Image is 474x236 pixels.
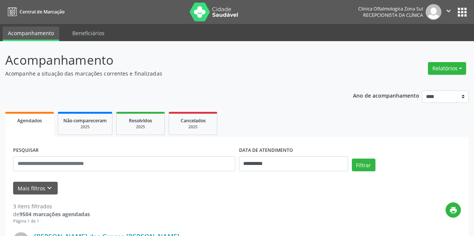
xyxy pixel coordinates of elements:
[17,117,42,124] span: Agendados
[441,4,456,20] button: 
[19,211,90,218] strong: 9504 marcações agendadas
[444,7,453,15] i: 
[363,12,423,18] span: Recepcionista da clínica
[358,6,423,12] div: Clinica Oftalmologica Zona Sul
[129,117,152,124] span: Resolvidos
[5,70,330,77] p: Acompanhe a situação das marcações correntes e finalizadas
[449,206,458,214] i: print
[122,124,159,130] div: 2025
[45,184,54,192] i: keyboard_arrow_down
[174,124,212,130] div: 2025
[181,117,206,124] span: Cancelados
[5,51,330,70] p: Acompanhamento
[428,62,466,75] button: Relatórios
[13,202,90,210] div: 3 itens filtrados
[63,117,107,124] span: Não compareceram
[19,9,64,15] span: Central de Marcação
[13,218,90,224] div: Página 1 de 1
[456,6,469,19] button: apps
[239,145,293,156] label: DATA DE ATENDIMENTO
[352,159,375,171] button: Filtrar
[3,27,59,41] a: Acompanhamento
[5,6,64,18] a: Central de Marcação
[63,124,107,130] div: 2025
[426,4,441,20] img: img
[13,145,39,156] label: PESQUISAR
[353,91,419,100] p: Ano de acompanhamento
[13,210,90,218] div: de
[13,182,58,195] button: Mais filtroskeyboard_arrow_down
[446,202,461,218] button: print
[67,27,110,40] a: Beneficiários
